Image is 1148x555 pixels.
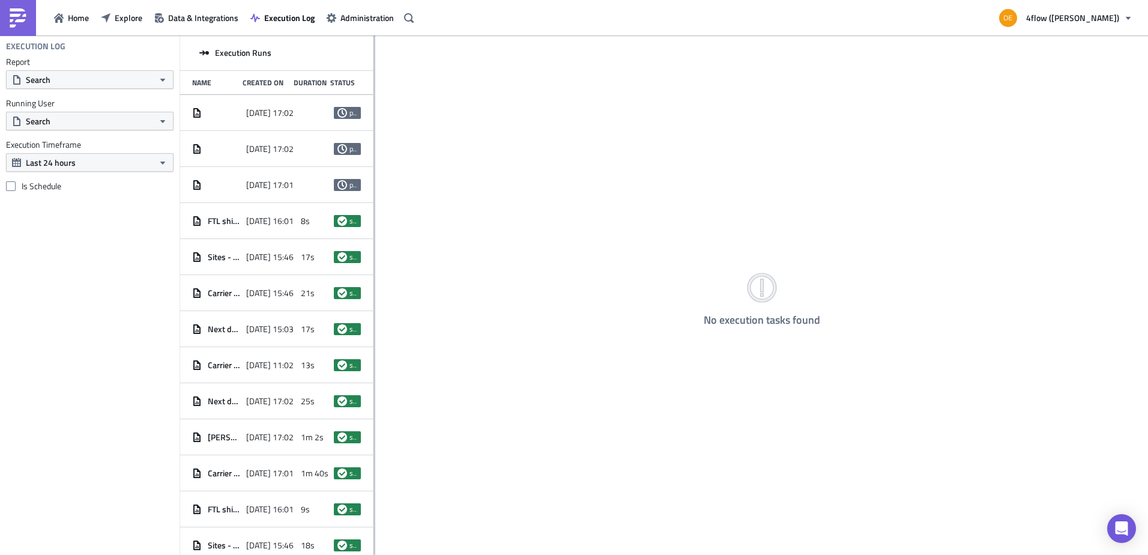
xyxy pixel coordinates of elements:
h4: No execution tasks found [704,314,820,326]
button: Search [6,112,174,130]
span: 1m 2s [301,432,324,443]
span: 8s [301,216,310,226]
span: Next day shipment overview - [GEOGRAPHIC_DATA] [208,396,240,407]
span: success [349,288,357,298]
span: [DATE] 17:02 [246,396,294,407]
button: Execution Log [244,8,321,27]
span: [DATE] 17:01 [246,180,294,190]
span: [DATE] 17:02 [246,144,294,154]
span: Explore [115,11,142,24]
button: Last 24 hours [6,153,174,172]
span: pending [349,108,357,118]
span: 4flow ([PERSON_NAME]) [1026,11,1119,24]
div: Status [330,78,355,87]
img: Avatar [998,8,1018,28]
span: 21s [301,288,315,299]
span: success [337,324,347,334]
span: [DATE] 16:01 [246,504,294,515]
span: success [349,360,357,370]
span: 17s [301,252,315,262]
span: pending [349,180,357,190]
span: pending [337,180,347,190]
span: [PERSON_NAME] - Updated shipment overview of [DATE] [208,432,240,443]
span: Next day shipment overview Arco [208,324,240,335]
span: Data & Integrations [168,11,238,24]
span: Execution Runs [215,47,271,58]
span: success [349,324,357,334]
span: 9s [301,504,310,515]
img: PushMetrics [8,8,28,28]
span: Sites - Next day shipment overview [208,540,240,551]
span: [DATE] 17:02 [246,108,294,118]
button: Home [48,8,95,27]
div: Name [192,78,237,87]
div: Duration [294,78,324,87]
span: success [349,252,357,262]
span: pending [337,144,347,154]
span: success [337,469,347,478]
span: [DATE] 17:02 [246,432,294,443]
span: success [349,432,357,442]
span: [DATE] 16:01 [246,216,294,226]
span: Sites - Next day shipment overview [208,252,240,262]
span: pending [349,144,357,154]
span: FTL shipment overview Arco [208,216,240,226]
span: success [349,505,357,514]
span: [DATE] 15:46 [246,288,294,299]
span: success [349,216,357,226]
div: Open Intercom Messenger [1107,514,1136,543]
span: 1m 40s [301,468,328,479]
span: Carrier - Updated shipment overview of [DATE] [208,360,240,371]
span: success [337,360,347,370]
button: Search [6,70,174,89]
button: Administration [321,8,400,27]
span: success [337,432,347,442]
h4: Execution Log [6,41,65,52]
span: Carrier - Next day shipment overview [GEOGRAPHIC_DATA] [208,468,240,479]
button: 4flow ([PERSON_NAME]) [992,5,1139,31]
span: 17s [301,324,315,335]
span: Search [26,115,50,127]
span: success [349,469,357,478]
span: success [349,541,357,550]
label: Running User [6,98,174,109]
span: success [337,505,347,514]
span: Search [26,73,50,86]
span: success [337,252,347,262]
span: success [337,396,347,406]
span: success [337,216,347,226]
span: Execution Log [264,11,315,24]
span: 13s [301,360,315,371]
span: FTL shipment overview Arco [208,504,240,515]
label: Execution Timeframe [6,139,174,150]
button: Explore [95,8,148,27]
label: Is Schedule [6,181,174,192]
span: Last 24 hours [26,156,76,169]
span: Administration [340,11,394,24]
span: [DATE] 17:01 [246,468,294,479]
button: Data & Integrations [148,8,244,27]
span: success [349,396,357,406]
span: 18s [301,540,315,551]
span: 25s [301,396,315,407]
span: [DATE] 11:02 [246,360,294,371]
span: success [337,541,347,550]
span: [DATE] 15:03 [246,324,294,335]
span: [DATE] 15:46 [246,252,294,262]
div: Created On [243,78,287,87]
span: [DATE] 15:46 [246,540,294,551]
span: Carrier - Next day shipment overview [208,288,240,299]
span: Home [68,11,89,24]
span: success [337,288,347,298]
label: Report [6,56,174,67]
span: pending [337,108,347,118]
